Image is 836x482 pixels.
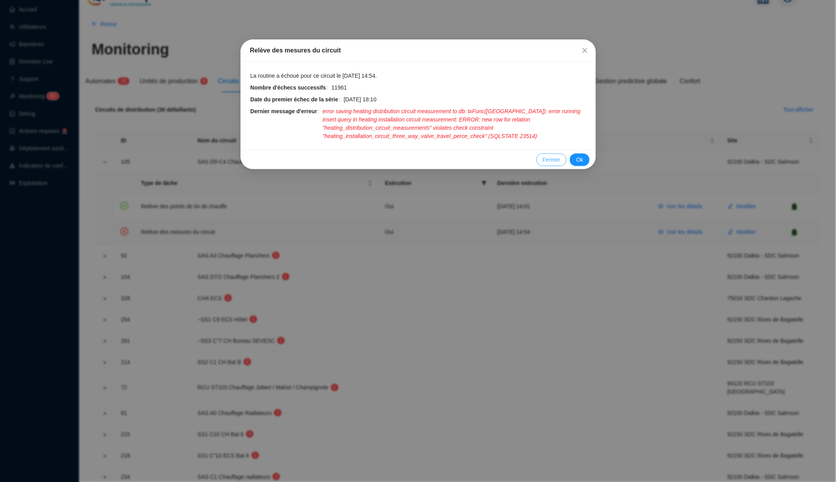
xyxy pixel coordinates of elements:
[331,84,347,92] span: 11961
[579,44,591,57] button: Close
[322,107,586,140] span: error saving heating distribution circuit measurement to db: txFunc([GEOGRAPHIC_DATA]): error run...
[250,46,586,55] div: Relève des mesures du circuit
[344,95,376,104] span: [DATE] 18:10
[579,47,591,54] span: Fermer
[250,108,317,114] strong: Dernier message d'erreur
[250,72,377,80] span: La routine a échoué pour ce circuit le [DATE] 14:54.
[542,156,560,164] span: Fermer
[250,96,338,103] strong: Date du premier échec de la série
[250,84,326,91] strong: Nombre d'échecs successifs
[582,47,588,54] span: close
[570,153,590,166] button: Ok
[576,156,583,164] span: Ok
[536,153,566,166] button: Fermer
